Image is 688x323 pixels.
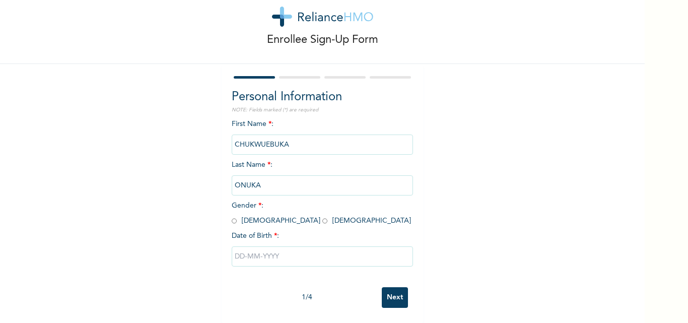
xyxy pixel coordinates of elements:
span: Date of Birth : [232,231,279,241]
input: Enter your last name [232,175,413,196]
span: Last Name : [232,161,413,189]
span: Gender : [DEMOGRAPHIC_DATA] [DEMOGRAPHIC_DATA] [232,202,411,224]
div: 1 / 4 [232,292,382,303]
input: Enter your first name [232,135,413,155]
p: NOTE: Fields marked (*) are required [232,106,413,114]
p: Enrollee Sign-Up Form [267,32,378,48]
span: First Name : [232,120,413,148]
input: DD-MM-YYYY [232,246,413,267]
input: Next [382,287,408,308]
h2: Personal Information [232,88,413,106]
img: logo [272,7,373,27]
